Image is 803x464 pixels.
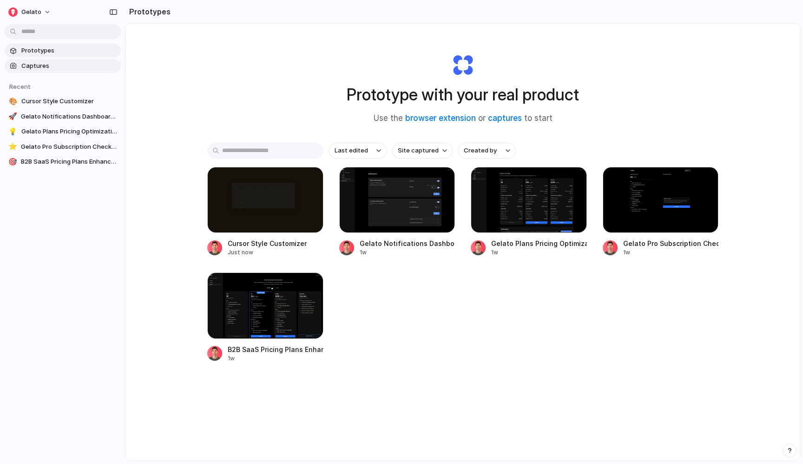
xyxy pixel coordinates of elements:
[8,112,17,121] div: 🚀
[21,7,41,17] span: Gelato
[623,248,719,257] div: 1w
[392,143,453,159] button: Site captured
[374,113,553,125] span: Use the or to start
[5,94,121,108] a: 🎨Cursor Style Customizer
[5,110,121,124] a: 🚀Gelato Notifications Dashboard Design
[207,272,323,362] a: B2B SaaS Pricing Plans EnhancementB2B SaaS Pricing Plans Enhancement1w
[5,125,121,139] a: 💡Gelato Plans Pricing Optimization
[21,97,117,106] span: Cursor Style Customizer
[5,140,121,154] a: ⭐Gelato Pro Subscription Checkout Tips
[491,248,587,257] div: 1w
[5,155,121,169] a: 🎯B2B SaaS Pricing Plans Enhancement
[491,239,587,248] div: Gelato Plans Pricing Optimization
[398,146,439,155] span: Site captured
[125,6,171,17] h2: Prototypes
[471,167,587,257] a: Gelato Plans Pricing OptimizationGelato Plans Pricing Optimization1w
[623,239,719,248] div: Gelato Pro Subscription Checkout Tips
[21,157,117,166] span: B2B SaaS Pricing Plans Enhancement
[228,248,307,257] div: Just now
[21,61,117,71] span: Captures
[8,97,18,106] div: 🎨
[335,146,368,155] span: Last edited
[21,142,117,152] span: Gelato Pro Subscription Checkout Tips
[8,142,17,152] div: ⭐
[5,59,121,73] a: Captures
[464,146,497,155] span: Created by
[488,113,522,123] a: captures
[21,127,117,136] span: Gelato Plans Pricing Optimization
[347,82,579,107] h1: Prototype with your real product
[360,248,455,257] div: 1w
[228,345,323,354] div: B2B SaaS Pricing Plans Enhancement
[21,112,117,121] span: Gelato Notifications Dashboard Design
[21,46,117,55] span: Prototypes
[603,167,719,257] a: Gelato Pro Subscription Checkout TipsGelato Pro Subscription Checkout Tips1w
[329,143,387,159] button: Last edited
[5,44,121,58] a: Prototypes
[8,157,17,166] div: 🎯
[339,167,455,257] a: Gelato Notifications Dashboard DesignGelato Notifications Dashboard Design1w
[360,239,455,248] div: Gelato Notifications Dashboard Design
[8,127,18,136] div: 💡
[458,143,516,159] button: Created by
[228,354,323,363] div: 1w
[9,83,31,90] span: Recent
[207,167,323,257] a: Cursor Style CustomizerCursor Style CustomizerJust now
[228,239,307,248] div: Cursor Style Customizer
[405,113,476,123] a: browser extension
[5,5,56,20] button: Gelato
